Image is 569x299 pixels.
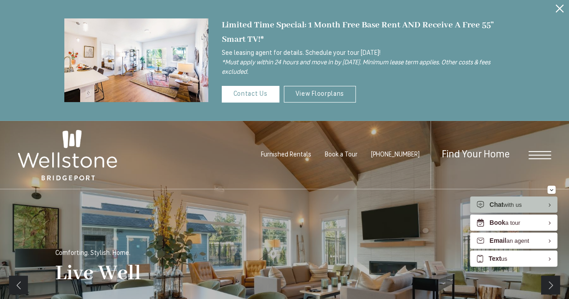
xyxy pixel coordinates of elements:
div: Limited Time Special: 1 Month Free Base Rent AND Receive A Free 55” Smart TV!* [222,18,505,46]
button: Open Menu [529,151,551,159]
img: Wellstone [18,130,117,180]
p: See leasing agent for details. Schedule your tour [DATE]! [222,49,505,77]
img: Settle into comfort at Wellstone [64,18,208,103]
a: Next [541,276,560,295]
span: [PHONE_NUMBER] [371,152,420,158]
a: Contact Us [222,86,279,103]
a: Call Us at (253) 642-8681 [371,152,420,158]
a: Furnished Rentals [261,152,311,158]
a: Previous [9,276,28,295]
a: Book a Tour [325,152,358,158]
a: Find Your Home [442,150,510,160]
p: Live Well [55,261,141,287]
a: View Floorplans [284,86,356,103]
i: *Must apply within 24 hours and move in by [DATE]. Minimum lease term applies. Other costs & fees... [222,59,490,76]
p: Comforting. Stylish. Home. [55,250,130,257]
